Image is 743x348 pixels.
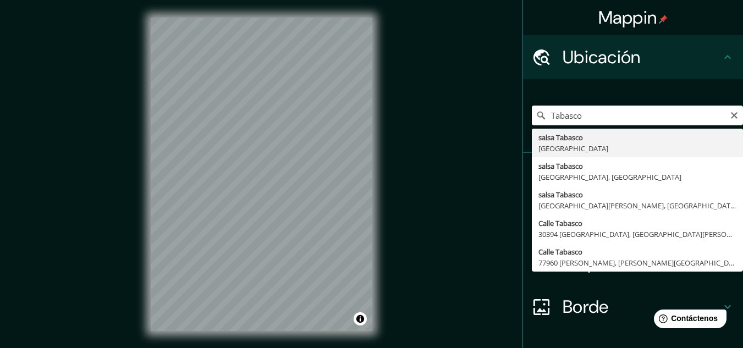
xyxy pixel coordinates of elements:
font: [GEOGRAPHIC_DATA], [GEOGRAPHIC_DATA] [538,172,681,182]
font: salsa Tabasco [538,190,583,200]
input: Elige tu ciudad o zona [532,106,743,125]
img: pin-icon.png [659,15,668,24]
iframe: Lanzador de widgets de ayuda [645,305,731,336]
font: Ubicación [563,46,641,69]
button: Activar o desactivar atribución [354,312,367,325]
div: Estilo [523,197,743,241]
div: Patas [523,153,743,197]
div: Disposición [523,241,743,285]
canvas: Mapa [151,18,372,331]
font: [GEOGRAPHIC_DATA] [538,143,608,153]
font: salsa Tabasco [538,132,583,142]
font: Calle Tabasco [538,218,582,228]
font: salsa Tabasco [538,161,583,171]
div: Ubicación [523,35,743,79]
div: Borde [523,285,743,329]
font: Borde [563,295,609,318]
font: Mappin [598,6,657,29]
font: Calle Tabasco [538,247,582,257]
button: Claro [730,109,739,120]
